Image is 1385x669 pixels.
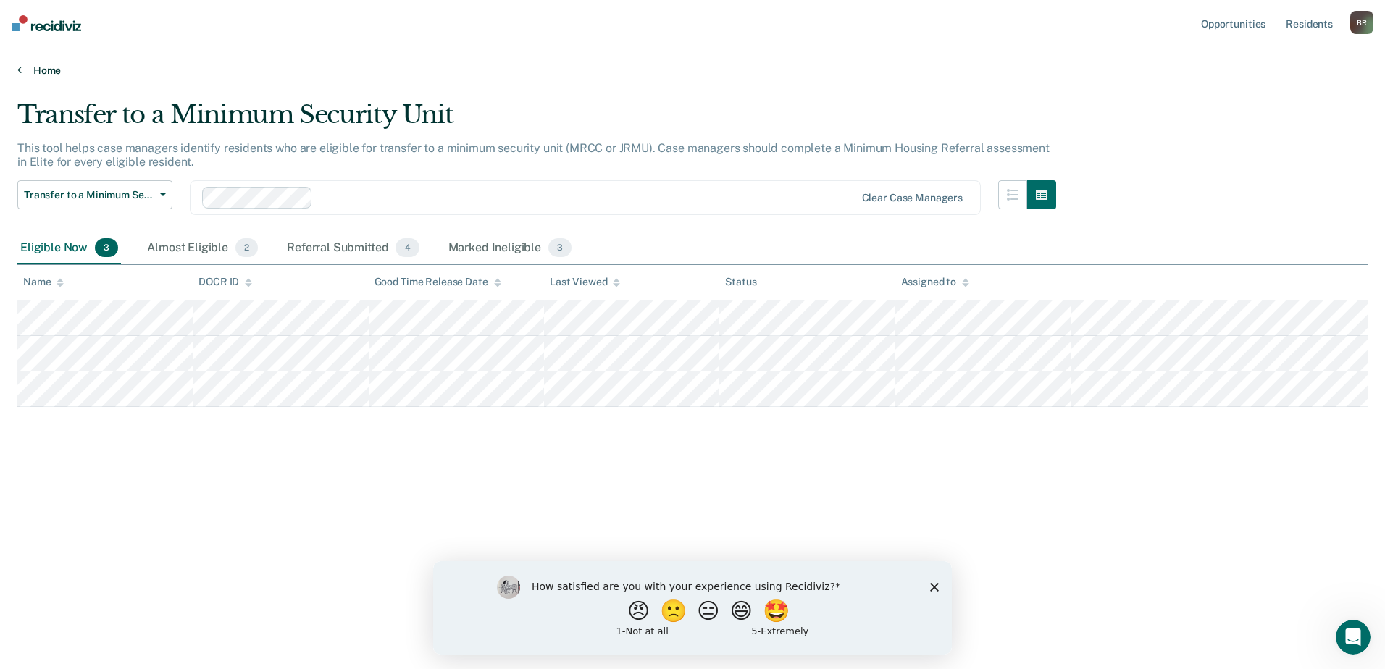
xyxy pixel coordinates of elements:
p: This tool helps case managers identify residents who are eligible for transfer to a minimum secur... [17,141,1050,169]
img: Recidiviz [12,15,81,31]
span: Transfer to a Minimum Security Unit [24,189,154,201]
a: Home [17,64,1368,77]
div: Clear case managers [862,192,963,204]
span: 3 [95,238,118,257]
div: B R [1350,11,1373,34]
button: BR [1350,11,1373,34]
div: Transfer to a Minimum Security Unit [17,100,1056,141]
iframe: Survey by Kim from Recidiviz [433,561,952,655]
div: Almost Eligible2 [144,232,261,264]
span: 2 [235,238,258,257]
div: Marked Ineligible3 [445,232,575,264]
div: Eligible Now3 [17,232,121,264]
div: Status [725,276,756,288]
div: Name [23,276,64,288]
div: Good Time Release Date [375,276,501,288]
div: DOCR ID [198,276,252,288]
div: Last Viewed [550,276,620,288]
span: 3 [548,238,572,257]
span: 4 [396,238,419,257]
iframe: Intercom live chat [1336,620,1371,655]
div: Referral Submitted4 [284,232,422,264]
button: Transfer to a Minimum Security Unit [17,180,172,209]
div: Assigned to [901,276,969,288]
